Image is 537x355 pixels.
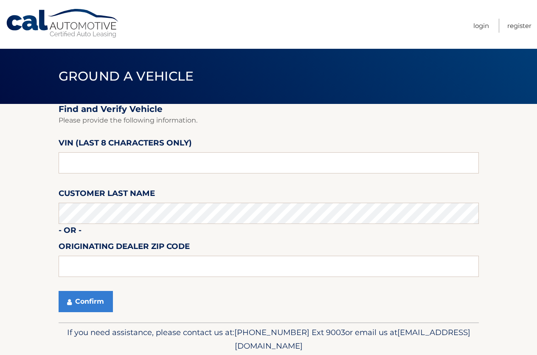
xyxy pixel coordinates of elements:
button: Confirm [59,291,113,312]
label: - or - [59,224,82,240]
label: VIN (last 8 characters only) [59,137,192,152]
p: If you need assistance, please contact us at: or email us at [64,326,473,353]
h2: Find and Verify Vehicle [59,104,479,115]
p: Please provide the following information. [59,115,479,126]
label: Customer Last Name [59,187,155,203]
span: [PHONE_NUMBER] Ext 9003 [234,327,345,337]
label: Originating Dealer Zip Code [59,240,190,256]
span: Ground a Vehicle [59,68,194,84]
a: Register [507,19,531,33]
a: Cal Automotive [6,8,120,39]
a: Login [473,19,489,33]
